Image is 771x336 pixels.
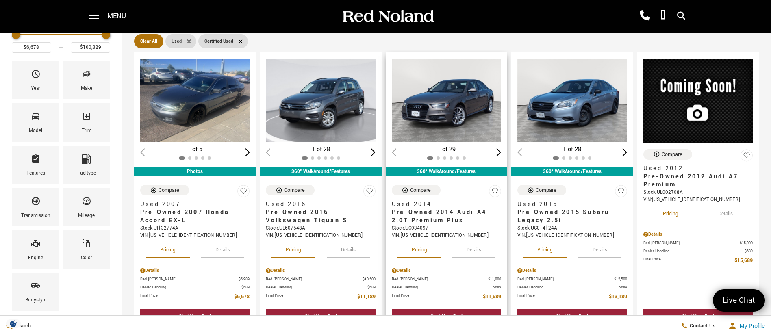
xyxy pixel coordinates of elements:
div: VIN: [US_VEHICLE_IDENTIFICATION_NUMBER] [140,232,250,239]
img: 2007 Honda Accord EX-L 1 [140,59,252,142]
a: Red [PERSON_NAME] $10,500 [266,276,375,282]
span: Used 2014 [392,200,495,208]
button: details tab [201,240,244,258]
span: Color [82,236,91,254]
button: Open user profile menu [722,316,771,336]
div: Photos [134,167,256,176]
div: Next slide [245,148,250,156]
div: VIN: [US_VEHICLE_IDENTIFICATION_NUMBER] [266,232,375,239]
div: Start Your Deal [392,309,501,324]
span: Final Price [266,293,357,301]
span: $13,189 [609,293,627,301]
span: $5,989 [239,276,250,282]
span: Certified Used [204,36,233,46]
div: Make [81,84,92,93]
span: Make [82,67,91,84]
div: Pricing Details - Pre-Owned 2016 Volkswagen Tiguan S [266,267,375,274]
div: Pricing Details - Pre-Owned 2007 Honda Accord EX-L [140,267,250,274]
span: $11,689 [483,293,501,301]
span: Dealer Handling [392,284,493,290]
div: Next slide [622,148,627,156]
span: $11,189 [357,293,376,301]
a: Final Price $13,189 [517,293,627,301]
span: Final Price [643,256,734,265]
button: Compare Vehicle [392,185,441,195]
a: Final Price $6,678 [140,293,250,301]
span: $689 [367,284,376,290]
div: Stock : UC014124A [517,225,627,232]
div: Fueltype [77,169,96,178]
div: Stock : UL002708A [643,189,753,196]
span: Pre-Owned 2007 Honda Accord EX-L [140,208,243,225]
img: 2014 Audi A4 2.0T Premium Plus 1 [392,59,503,142]
div: Minimum Price [12,31,20,39]
div: FeaturesFeatures [12,146,59,184]
div: Mileage [78,211,95,220]
div: Start Your Deal [140,309,250,324]
a: Red [PERSON_NAME] $15,000 [643,240,753,246]
span: Contact Us [688,322,716,329]
div: Bodystyle [25,296,46,305]
span: Red [PERSON_NAME] [140,276,239,282]
span: Red [PERSON_NAME] [643,240,740,246]
span: Pre-Owned 2014 Audi A4 2.0T Premium Plus [392,208,495,225]
span: Final Price [392,293,483,301]
img: 2016 Volkswagen Tiguan S 1 [266,59,377,142]
div: MakeMake [63,61,110,99]
span: Mileage [82,194,91,211]
button: Save Vehicle [615,185,627,201]
a: Used 2015Pre-Owned 2015 Subaru Legacy 2.5i [517,200,627,225]
div: ModelModel [12,103,59,141]
div: Compare [662,151,682,158]
div: Pricing Details - Pre-Owned 2015 Subaru Legacy 2.5i AWD [517,267,627,274]
span: Pre-Owned 2015 Subaru Legacy 2.5i [517,208,621,225]
span: My Profile [736,323,765,329]
div: ColorColor [63,230,110,269]
div: Transmission [21,211,50,220]
div: Compare [536,186,556,194]
button: pricing tab [271,240,315,258]
span: $12,500 [614,276,627,282]
button: details tab [704,204,747,221]
div: Start Your Deal [305,313,337,320]
a: Final Price $15,689 [643,256,753,265]
span: $11,000 [488,276,501,282]
span: Fueltype [82,152,91,169]
div: Features [26,169,45,178]
div: Next slide [497,148,502,156]
div: Pricing Details - Pre-Owned 2014 Audi A4 2.0T Premium Plus [392,267,501,274]
div: MileageMileage [63,188,110,226]
span: Red [PERSON_NAME] [266,276,362,282]
a: Dealer Handling $689 [266,284,375,290]
span: $689 [241,284,250,290]
button: pricing tab [523,240,567,258]
section: Click to Open Cookie Consent Modal [4,319,23,328]
button: pricing tab [649,204,693,221]
div: Compare [284,186,305,194]
div: 360° WalkAround/Features [386,167,507,176]
div: VIN: [US_VEHICLE_IDENTIFICATION_NUMBER] [517,232,627,239]
div: 1 / 2 [517,59,629,142]
a: Live Chat [713,289,765,312]
span: Pre-Owned 2012 Audi A7 Premium [643,173,747,189]
span: Final Price [517,293,608,301]
span: Used [172,36,182,46]
a: Used 2016Pre-Owned 2016 Volkswagen Tiguan S [266,200,375,225]
a: Red [PERSON_NAME] $12,500 [517,276,627,282]
a: Used 2007Pre-Owned 2007 Honda Accord EX-L [140,200,250,225]
div: Start Your Deal [556,313,588,320]
div: Stock : UC034097 [392,225,501,232]
span: Features [31,152,41,169]
span: Clear All [140,36,157,46]
div: EngineEngine [12,230,59,269]
span: Final Price [140,293,234,301]
button: Save Vehicle [741,149,753,165]
div: 1 of 28 [266,145,375,154]
div: TrimTrim [63,103,110,141]
span: Transmission [31,194,41,211]
div: BodystyleBodystyle [12,273,59,311]
div: FueltypeFueltype [63,146,110,184]
span: $15,689 [734,256,753,265]
span: Red [PERSON_NAME] [392,276,488,282]
div: Year [31,84,40,93]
